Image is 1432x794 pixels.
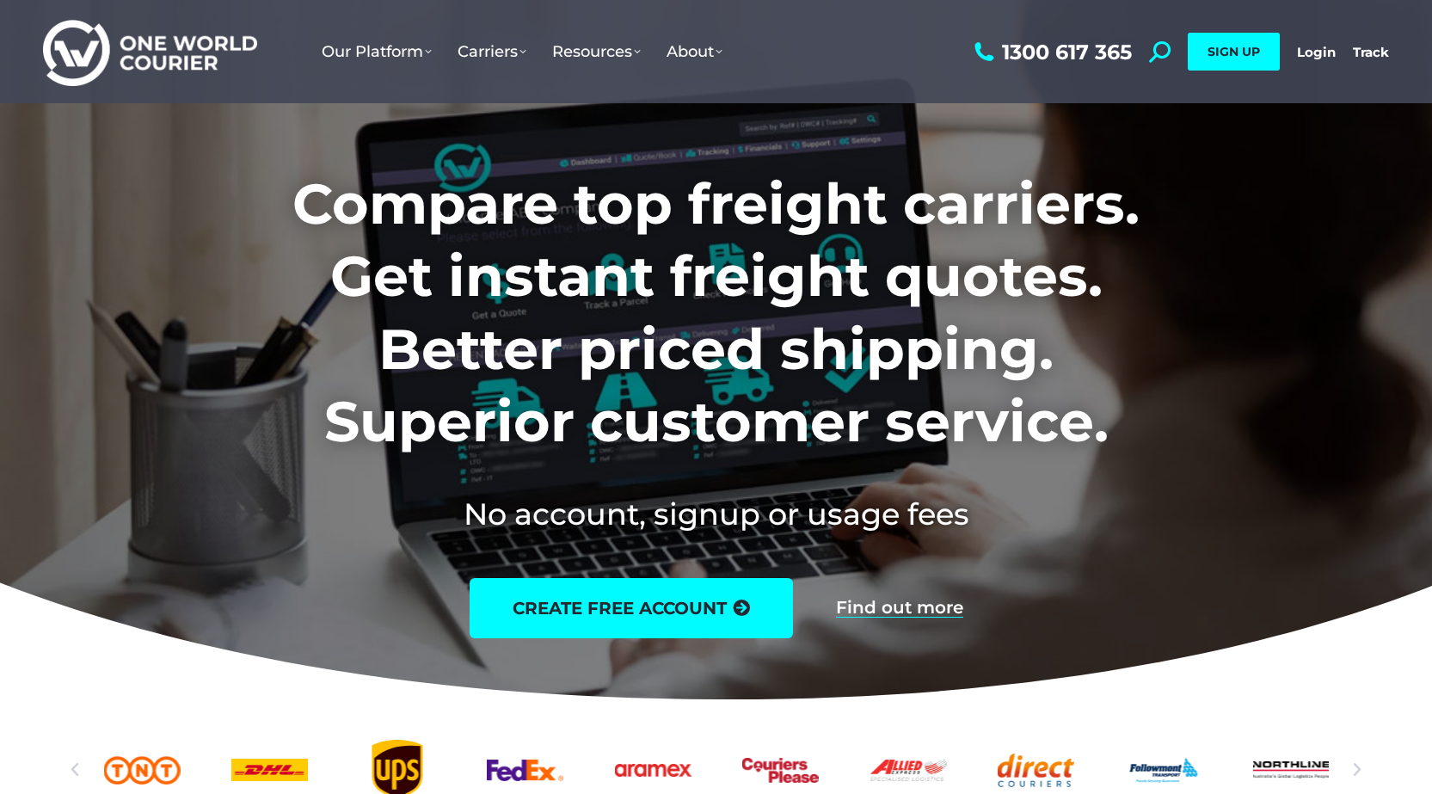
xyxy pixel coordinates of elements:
span: Our Platform [322,42,432,61]
a: Carriers [445,25,539,78]
a: SIGN UP [1188,33,1280,71]
a: Find out more [836,599,963,618]
img: One World Courier [43,17,257,87]
a: 1300 617 365 [970,41,1132,63]
span: SIGN UP [1208,44,1260,59]
h1: Compare top freight carriers. Get instant freight quotes. Better priced shipping. Superior custom... [179,168,1253,459]
a: Our Platform [309,25,445,78]
span: About [667,42,722,61]
span: Resources [552,42,641,61]
span: Carriers [458,42,526,61]
a: Resources [539,25,654,78]
a: Login [1297,44,1336,60]
a: About [654,25,735,78]
a: create free account [470,578,793,638]
a: Track [1353,44,1389,60]
h2: No account, signup or usage fees [179,493,1253,535]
